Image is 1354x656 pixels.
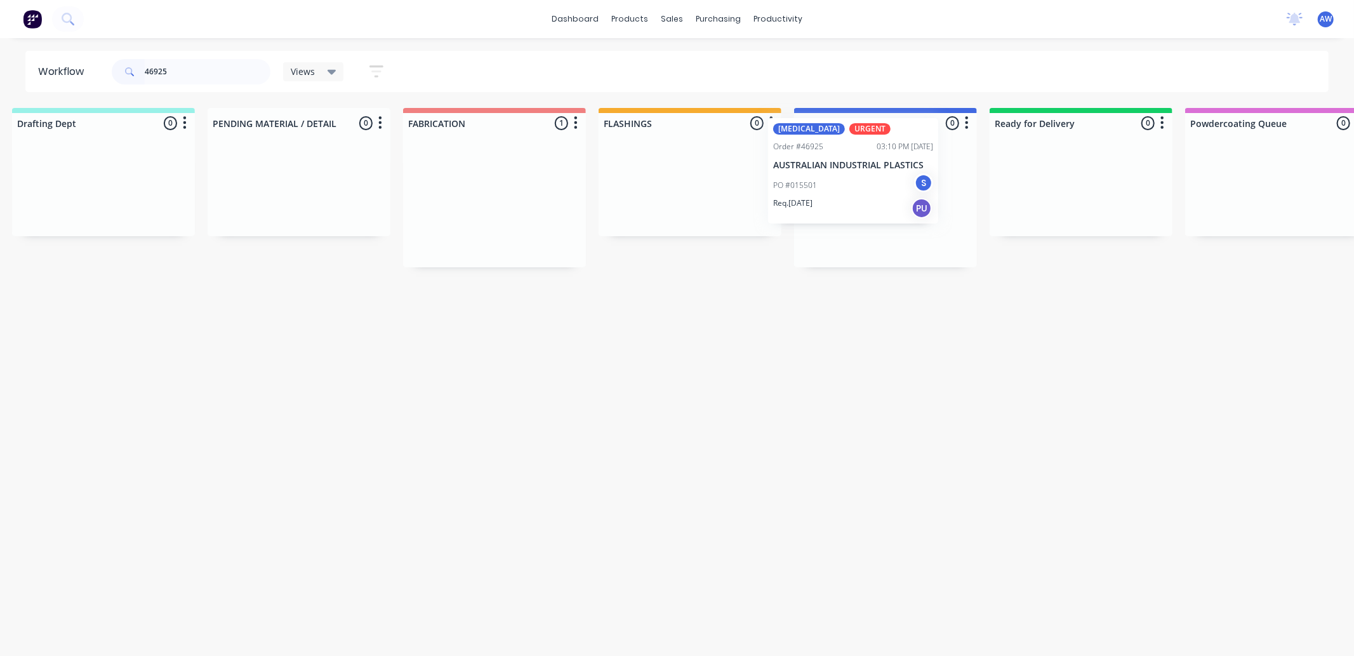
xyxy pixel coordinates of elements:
[605,10,654,29] div: products
[145,59,270,84] input: Search for orders...
[38,64,90,79] div: Workflow
[747,10,809,29] div: productivity
[23,10,42,29] img: Factory
[654,10,689,29] div: sales
[689,10,747,29] div: purchasing
[545,10,605,29] a: dashboard
[291,65,315,78] span: Views
[1320,13,1332,25] span: AW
